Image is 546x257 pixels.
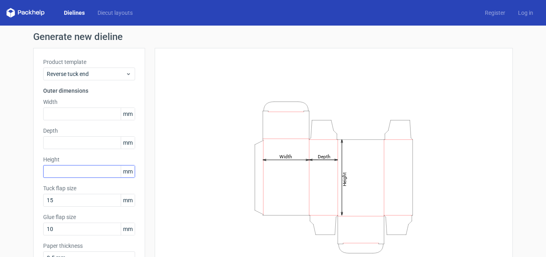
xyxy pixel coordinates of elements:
span: mm [121,108,135,120]
tspan: Height [342,172,347,186]
a: Register [478,9,512,17]
span: mm [121,165,135,177]
span: Reverse tuck end [47,70,126,78]
h3: Outer dimensions [43,87,135,95]
label: Depth [43,127,135,135]
span: mm [121,137,135,149]
label: Glue flap size [43,213,135,221]
label: Height [43,155,135,163]
span: mm [121,194,135,206]
label: Paper thickness [43,242,135,250]
label: Tuck flap size [43,184,135,192]
a: Dielines [58,9,91,17]
a: Diecut layouts [91,9,139,17]
span: mm [121,223,135,235]
tspan: Width [279,153,292,159]
tspan: Depth [318,153,331,159]
label: Product template [43,58,135,66]
a: Log in [512,9,540,17]
h1: Generate new dieline [33,32,513,42]
label: Width [43,98,135,106]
